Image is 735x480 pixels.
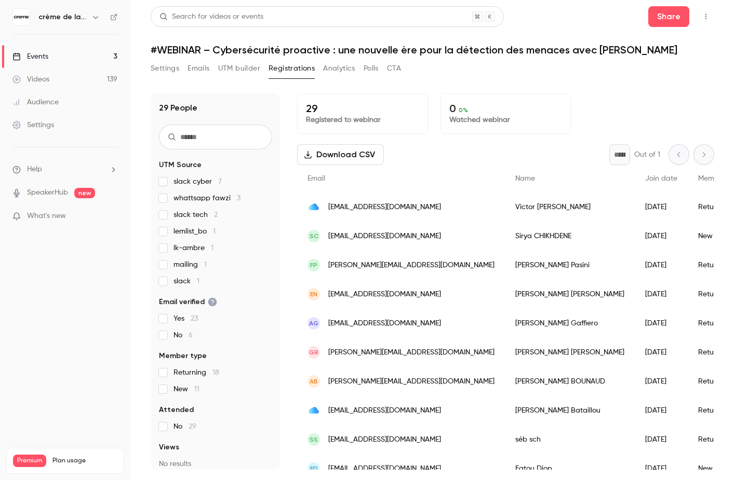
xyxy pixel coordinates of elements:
[310,260,317,270] span: FP
[173,176,222,187] span: slack cyber
[159,160,202,170] span: UTM Source
[328,405,441,416] span: [EMAIL_ADDRESS][DOMAIN_NAME]
[12,120,54,130] div: Settings
[505,280,635,309] div: [PERSON_NAME] [PERSON_NAME]
[635,251,688,280] div: [DATE]
[194,386,199,393] span: 11
[197,278,199,285] span: 1
[218,178,222,185] span: 7
[364,60,379,77] button: Polls
[635,193,688,222] div: [DATE]
[328,318,441,329] span: [EMAIL_ADDRESS][DOMAIN_NAME]
[173,276,199,286] span: slack
[173,193,240,203] span: whattsapp fawzi
[635,425,688,454] div: [DATE]
[173,330,193,340] span: No
[308,175,325,182] span: Email
[635,280,688,309] div: [DATE]
[173,384,199,394] span: New
[27,187,68,198] a: SpeakerHub
[191,315,198,322] span: 23
[38,12,87,22] h6: crème de la crème
[459,106,468,114] span: 0 %
[449,115,563,125] p: Watched webinar
[505,309,635,338] div: [PERSON_NAME] Gaffiero
[213,228,216,235] span: 1
[505,425,635,454] div: séb sch
[635,309,688,338] div: [DATE]
[645,175,677,182] span: Join date
[310,290,317,299] span: EN
[151,44,714,56] h1: #WEBINAR – Cybersécurité proactive : une nouvelle ère pour la détection des menaces avec [PERSON_...
[12,51,48,62] div: Events
[12,97,59,107] div: Audience
[328,463,441,474] span: [EMAIL_ADDRESS][DOMAIN_NAME]
[214,211,218,218] span: 2
[505,193,635,222] div: Victor [PERSON_NAME]
[328,376,495,387] span: [PERSON_NAME][EMAIL_ADDRESS][DOMAIN_NAME]
[323,60,355,77] button: Analytics
[505,338,635,367] div: [PERSON_NAME] [PERSON_NAME]
[515,175,535,182] span: Name
[189,332,193,339] span: 6
[105,212,117,221] iframe: Noticeable Trigger
[505,367,635,396] div: [PERSON_NAME] BOUNAUD
[505,251,635,280] div: [PERSON_NAME] Pasini
[310,464,318,473] span: FD
[159,11,263,22] div: Search for videos or events
[173,367,219,378] span: Returning
[211,244,213,252] span: 1
[159,405,194,415] span: Attended
[328,260,495,271] span: [PERSON_NAME][EMAIL_ADDRESS][DOMAIN_NAME]
[635,222,688,251] div: [DATE]
[173,210,218,220] span: slack tech
[328,231,441,242] span: [EMAIL_ADDRESS][DOMAIN_NAME]
[505,396,635,425] div: [PERSON_NAME] Bataillou
[13,455,46,467] span: Premium
[204,261,207,268] span: 1
[188,60,209,77] button: Emails
[173,421,196,432] span: No
[306,102,419,115] p: 29
[27,164,42,175] span: Help
[13,9,30,25] img: crème de la crème
[173,313,198,324] span: Yes
[52,457,117,465] span: Plan usage
[12,74,49,85] div: Videos
[306,115,419,125] p: Registered to webinar
[159,351,207,361] span: Member type
[159,442,179,452] span: Views
[635,338,688,367] div: [DATE]
[308,201,320,213] img: me.com
[151,60,179,77] button: Settings
[12,164,117,175] li: help-dropdown-opener
[328,434,441,445] span: [EMAIL_ADDRESS][DOMAIN_NAME]
[173,226,216,237] span: lemlist_bo
[159,297,217,307] span: Email verified
[310,231,318,241] span: SC
[159,459,272,469] p: No results
[297,144,384,165] button: Download CSV
[634,149,660,160] p: Out of 1
[189,423,196,430] span: 29
[328,289,441,300] span: [EMAIL_ADDRESS][DOMAIN_NAME]
[309,348,318,357] span: GR
[310,377,318,386] span: AB
[159,102,197,114] h1: 29 People
[310,435,318,444] span: ss
[635,396,688,425] div: [DATE]
[173,259,207,270] span: mailing
[505,222,635,251] div: Sirya CHIKHDENE
[269,60,315,77] button: Registrations
[212,369,219,376] span: 18
[328,202,441,213] span: [EMAIL_ADDRESS][DOMAIN_NAME]
[309,319,318,328] span: AG
[449,102,563,115] p: 0
[635,367,688,396] div: [DATE]
[173,243,213,253] span: lk-ambre
[387,60,401,77] button: CTA
[218,60,260,77] button: UTM builder
[27,211,66,222] span: What's new
[308,404,320,417] img: me.com
[328,347,495,358] span: [PERSON_NAME][EMAIL_ADDRESS][DOMAIN_NAME]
